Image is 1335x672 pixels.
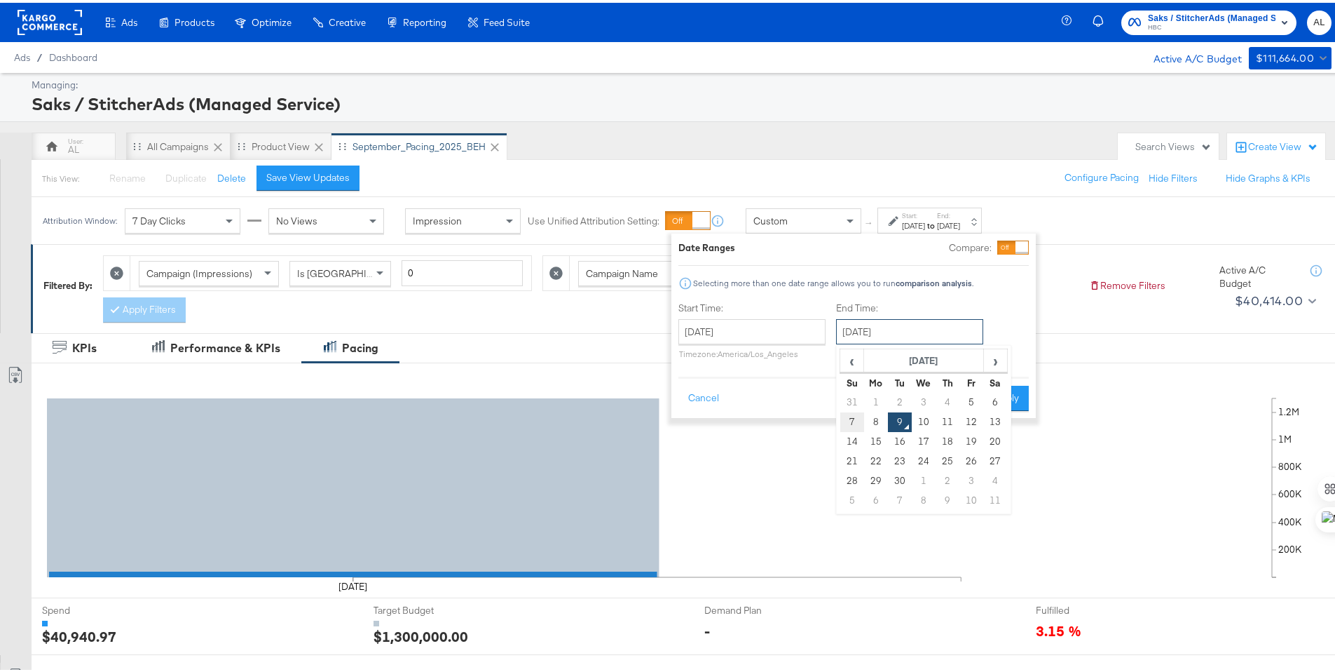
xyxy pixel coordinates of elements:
[165,169,207,182] span: Duplicate
[959,410,983,429] td: 12
[42,213,118,223] div: Attribution Window:
[864,410,888,429] td: 8
[528,212,659,225] label: Use Unified Attribution Setting:
[840,390,864,410] td: 31
[704,618,710,638] div: -
[121,14,137,25] span: Ads
[936,469,959,488] td: 2
[266,168,350,182] div: Save View Updates
[338,577,367,590] text: [DATE]
[888,370,912,390] th: Tu
[1219,261,1296,287] div: Active A/C Budget
[72,337,97,354] div: KPIs
[678,238,735,252] div: Date Ranges
[403,14,446,25] span: Reporting
[949,238,992,252] label: Compare:
[132,212,186,224] span: 7 Day Clicks
[42,624,116,644] div: $40,940.97
[936,370,959,390] th: Th
[374,624,468,644] div: $1,300,000.00
[1148,8,1275,23] span: Saks / StitcherAds (Managed Service)
[983,469,1007,488] td: 4
[1149,169,1198,182] button: Hide Filters
[146,264,252,277] span: Campaign (Impressions)
[836,299,989,312] label: End Time:
[912,390,936,410] td: 3
[342,337,378,354] div: Pacing
[902,217,925,229] div: [DATE]
[959,390,983,410] td: 5
[896,275,972,285] strong: comparison analysis
[329,14,366,25] span: Creative
[936,429,959,449] td: 18
[678,346,826,356] p: Timezone: America/Los_Angeles
[42,170,79,182] div: This View:
[1249,44,1331,67] button: $111,664.00
[840,370,864,390] th: Su
[864,469,888,488] td: 29
[1313,12,1326,28] span: AL
[888,390,912,410] td: 2
[297,264,404,277] span: Is [GEOGRAPHIC_DATA]
[1229,287,1319,309] button: $40,414.00
[864,488,888,508] td: 6
[1226,169,1310,182] button: Hide Graphs & KPIs
[912,410,936,429] td: 10
[30,49,49,60] span: /
[32,76,1328,89] div: Managing:
[678,383,729,408] button: Cancel
[840,488,864,508] td: 5
[133,140,141,147] div: Drag to reorder tab
[864,429,888,449] td: 15
[217,169,246,182] button: Delete
[959,370,983,390] th: Fr
[413,212,462,224] span: Impression
[43,276,93,290] div: Filtered By:
[252,137,310,151] div: Product View
[42,601,147,614] span: Spend
[983,410,1007,429] td: 13
[1235,288,1303,309] div: $40,414.00
[1139,44,1242,65] div: Active A/C Budget
[68,140,79,154] div: AL
[936,410,959,429] td: 11
[174,14,214,25] span: Products
[1248,137,1318,152] div: Create View
[170,337,280,354] div: Performance & KPIs
[256,163,360,188] button: Save View Updates
[912,488,936,508] td: 8
[1148,20,1275,31] span: HBC
[276,212,317,224] span: No Views
[238,140,245,147] div: Drag to reorder tab
[484,14,530,25] span: Feed Suite
[912,370,936,390] th: We
[704,601,809,614] span: Demand Plan
[352,137,486,151] div: September_Pacing_2025_BEH
[1036,618,1081,637] span: 3.15 %
[937,208,960,217] label: End:
[888,449,912,469] td: 23
[864,449,888,469] td: 22
[983,449,1007,469] td: 27
[1121,8,1296,32] button: Saks / StitcherAds (Managed Service)HBC
[959,449,983,469] td: 26
[985,347,1006,368] span: ›
[840,449,864,469] td: 21
[936,390,959,410] td: 4
[49,49,97,60] a: Dashboard
[959,469,983,488] td: 3
[586,264,658,277] span: Campaign Name
[983,488,1007,508] td: 11
[840,469,864,488] td: 28
[959,429,983,449] td: 19
[902,208,925,217] label: Start:
[109,169,146,182] span: Rename
[888,429,912,449] td: 16
[925,217,937,228] strong: to
[252,14,292,25] span: Optimize
[983,390,1007,410] td: 6
[1036,601,1141,614] span: Fulfilled
[678,299,826,312] label: Start Time:
[864,390,888,410] td: 1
